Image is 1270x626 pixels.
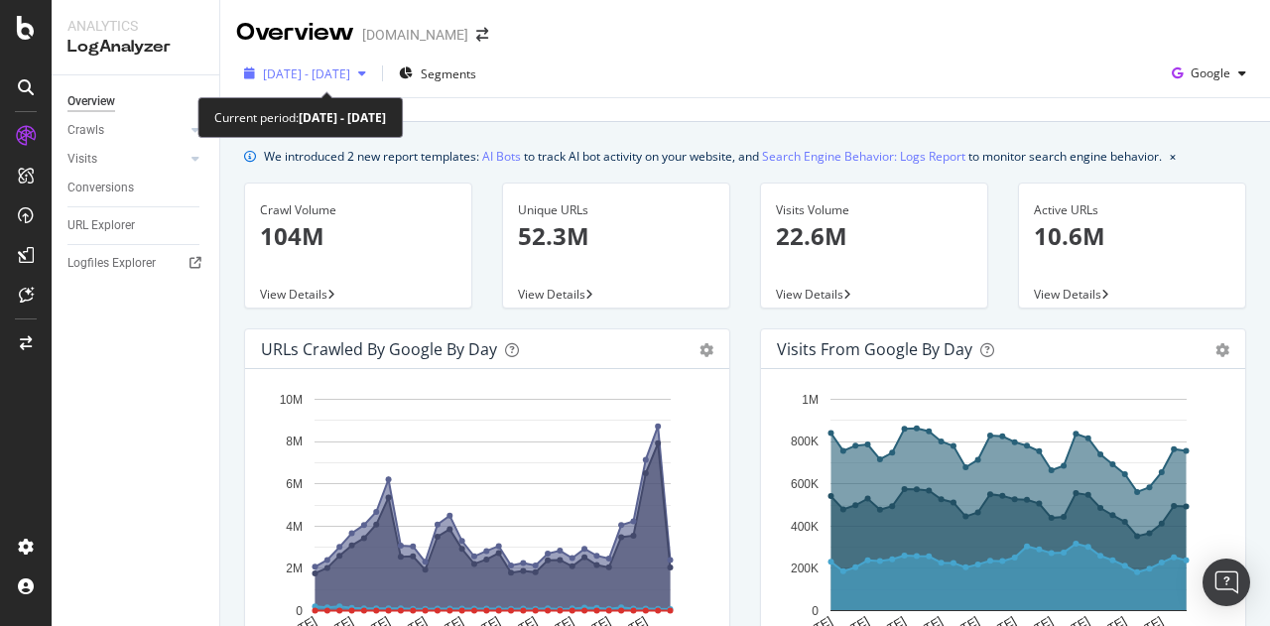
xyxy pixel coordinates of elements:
div: Visits Volume [776,201,972,219]
div: Visits from Google by day [777,339,972,359]
text: 10M [280,393,303,407]
b: [DATE] - [DATE] [299,109,386,126]
div: info banner [244,146,1246,167]
div: Active URLs [1034,201,1230,219]
a: Crawls [67,120,186,141]
text: 4M [286,520,303,534]
text: 1M [802,393,819,407]
div: Logfiles Explorer [67,253,156,274]
text: 800K [791,436,819,449]
span: Google [1191,64,1230,81]
text: 0 [812,604,819,618]
button: Segments [391,58,484,89]
a: URL Explorer [67,215,205,236]
span: Segments [421,65,476,82]
a: Overview [67,91,205,112]
text: 600K [791,477,819,491]
span: View Details [1034,286,1101,303]
div: Crawl Volume [260,201,456,219]
span: View Details [518,286,585,303]
p: 52.3M [518,219,714,253]
button: [DATE] - [DATE] [236,58,374,89]
div: gear [1215,343,1229,357]
text: 2M [286,562,303,575]
a: Search Engine Behavior: Logs Report [762,146,965,167]
div: Open Intercom Messenger [1203,559,1250,606]
a: Visits [67,149,186,170]
a: Logfiles Explorer [67,253,205,274]
button: Google [1164,58,1254,89]
div: URL Explorer [67,215,135,236]
div: Crawls [67,120,104,141]
button: close banner [1165,142,1181,171]
div: arrow-right-arrow-left [476,28,488,42]
a: AI Bots [482,146,521,167]
p: 10.6M [1034,219,1230,253]
text: 0 [296,604,303,618]
div: [DOMAIN_NAME] [362,25,468,45]
div: We introduced 2 new report templates: to track AI bot activity on your website, and to monitor se... [264,146,1162,167]
text: 200K [791,562,819,575]
div: URLs Crawled by Google by day [261,339,497,359]
div: Overview [67,91,115,112]
p: 22.6M [776,219,972,253]
div: Overview [236,16,354,50]
div: Analytics [67,16,203,36]
div: Current period: [214,106,386,129]
text: 6M [286,477,303,491]
div: Visits [67,149,97,170]
p: 104M [260,219,456,253]
div: Conversions [67,178,134,198]
div: Unique URLs [518,201,714,219]
text: 400K [791,520,819,534]
span: View Details [776,286,843,303]
a: Conversions [67,178,205,198]
text: 8M [286,436,303,449]
div: LogAnalyzer [67,36,203,59]
div: gear [699,343,713,357]
span: [DATE] - [DATE] [263,65,350,82]
span: View Details [260,286,327,303]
